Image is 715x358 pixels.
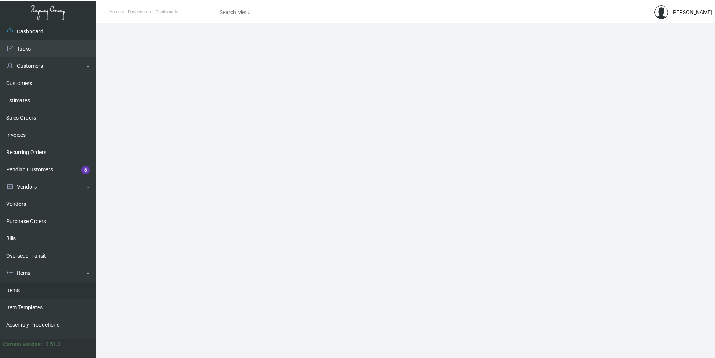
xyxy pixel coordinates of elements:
div: Current version: [3,340,42,348]
span: Home [109,10,121,15]
img: admin@bootstrapmaster.com [654,5,668,19]
span: Dashboard [128,10,148,15]
span: Dashboards [156,10,178,15]
div: 0.51.2 [45,340,61,348]
div: [PERSON_NAME] [671,8,712,16]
